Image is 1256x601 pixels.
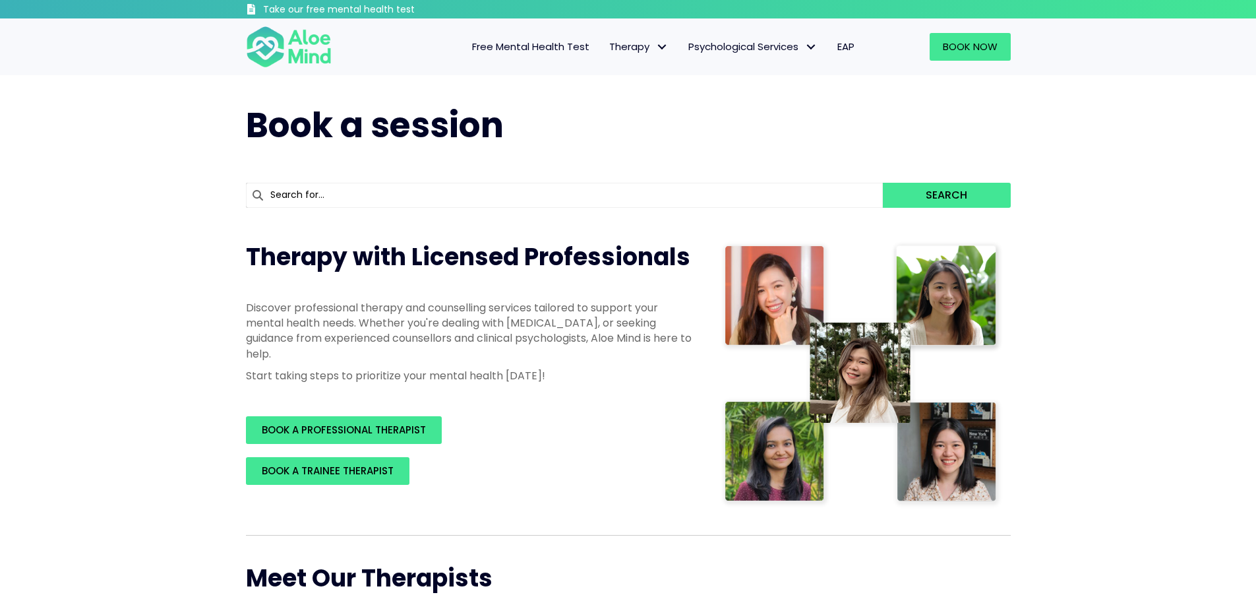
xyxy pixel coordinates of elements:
button: Search [883,183,1010,208]
a: Free Mental Health Test [462,33,599,61]
input: Search for... [246,183,883,208]
p: Start taking steps to prioritize your mental health [DATE]! [246,368,694,383]
span: Therapy: submenu [653,38,672,57]
nav: Menu [349,33,864,61]
span: EAP [837,40,854,53]
span: Book a session [246,101,504,149]
h3: Take our free mental health test [263,3,485,16]
span: BOOK A TRAINEE THERAPIST [262,464,394,478]
span: Psychological Services [688,40,818,53]
span: Psychological Services: submenu [802,38,821,57]
a: BOOK A PROFESSIONAL THERAPIST [246,416,442,444]
span: BOOK A PROFESSIONAL THERAPIST [262,423,426,437]
span: Book Now [943,40,998,53]
a: EAP [827,33,864,61]
a: Book Now [930,33,1011,61]
img: Therapist collage [721,241,1003,509]
img: Aloe mind Logo [246,25,332,69]
span: Meet Our Therapists [246,561,493,595]
span: Therapy with Licensed Professionals [246,240,690,274]
a: TherapyTherapy: submenu [599,33,678,61]
p: Discover professional therapy and counselling services tailored to support your mental health nee... [246,300,694,362]
a: Take our free mental health test [246,3,485,18]
span: Free Mental Health Test [472,40,589,53]
a: Psychological ServicesPsychological Services: submenu [678,33,827,61]
a: BOOK A TRAINEE THERAPIST [246,457,409,485]
span: Therapy [609,40,669,53]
